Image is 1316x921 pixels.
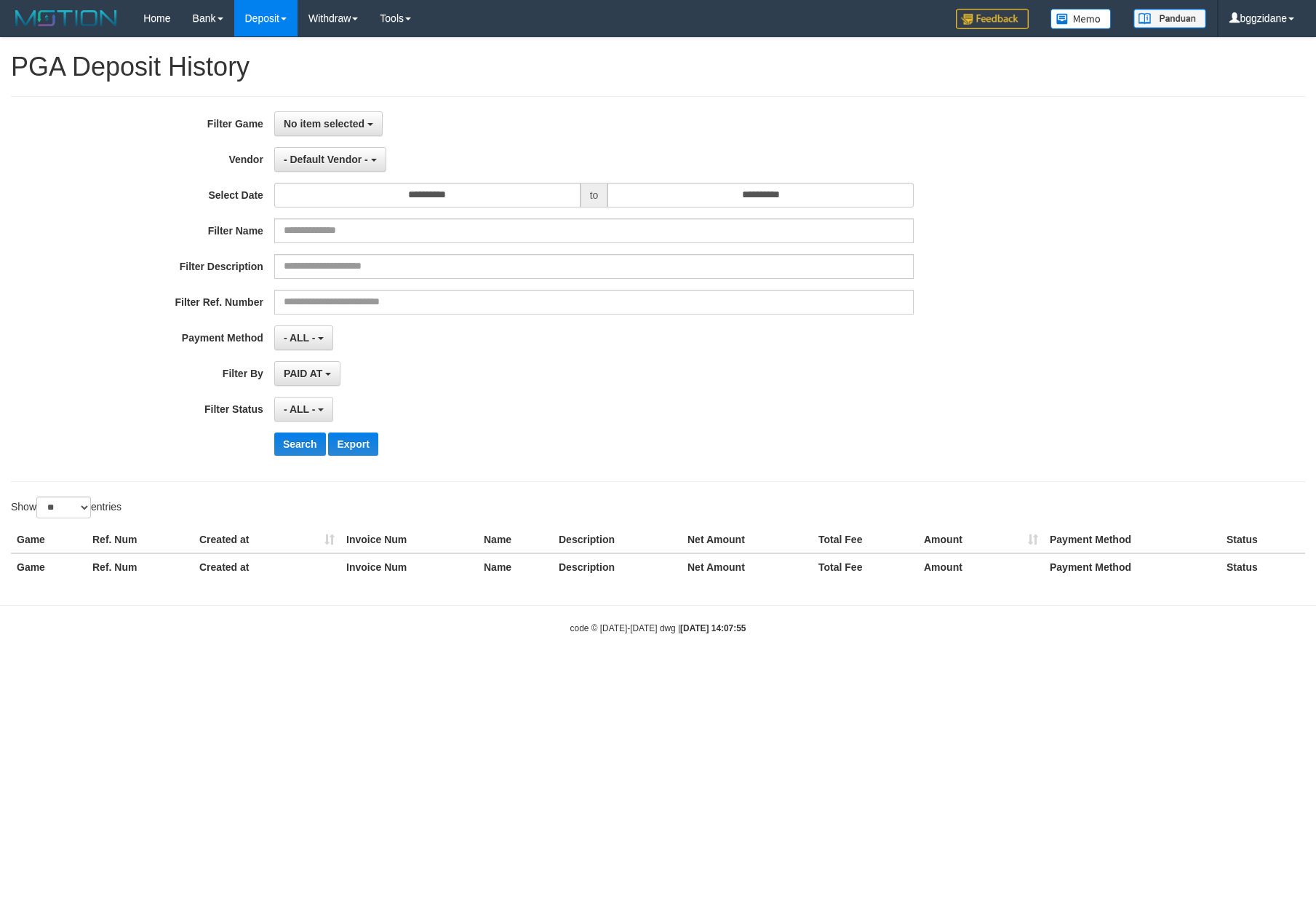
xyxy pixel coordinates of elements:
[1221,526,1305,553] th: Status
[87,553,194,580] th: Ref. Num
[581,183,608,207] span: to
[340,526,478,553] th: Invoice Num
[918,553,1044,580] th: Amount
[682,553,813,580] th: Net Amount
[813,553,918,580] th: Total Fee
[813,526,918,553] th: Total Fee
[11,526,87,553] th: Game
[328,432,378,456] button: Export
[1044,553,1221,580] th: Payment Method
[680,623,746,633] strong: [DATE] 14:07:55
[194,553,340,580] th: Created at
[478,526,553,553] th: Name
[553,553,682,580] th: Description
[274,432,326,456] button: Search
[284,368,322,379] span: PAID AT
[956,9,1029,29] img: Feedback.jpg
[274,325,333,350] button: - ALL -
[1050,9,1112,29] img: Button%20Memo.svg
[284,154,368,165] span: - Default Vendor -
[1044,526,1221,553] th: Payment Method
[284,332,316,344] span: - ALL -
[570,623,746,633] small: code © [DATE]-[DATE] dwg |
[478,553,553,580] th: Name
[11,52,1305,82] h1: PGA Deposit History
[274,147,386,172] button: - Default Vendor -
[1221,553,1305,580] th: Status
[1133,9,1206,28] img: panduan.png
[284,118,364,130] span: No item selected
[553,526,682,553] th: Description
[194,526,340,553] th: Created at
[682,526,813,553] th: Net Amount
[11,497,121,518] label: Show entries
[274,361,340,386] button: PAID AT
[918,526,1044,553] th: Amount
[36,497,91,518] select: Showentries
[87,526,194,553] th: Ref. Num
[11,553,87,580] th: Game
[11,7,121,29] img: MOTION_logo.png
[340,553,478,580] th: Invoice Num
[284,403,316,415] span: - ALL -
[274,397,333,422] button: - ALL -
[274,111,383,136] button: No item selected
